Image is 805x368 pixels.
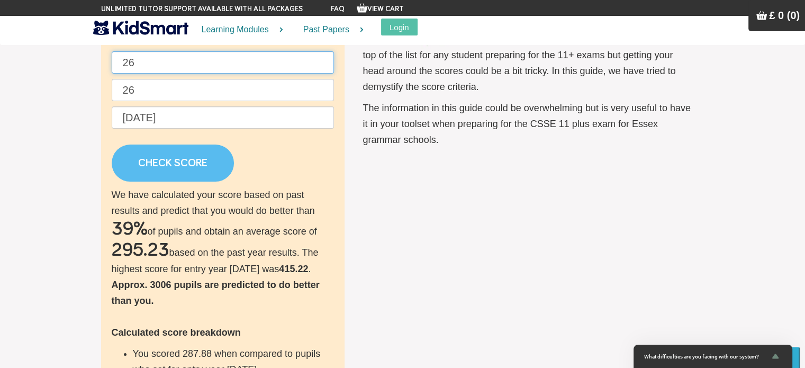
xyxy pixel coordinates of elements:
[112,240,169,261] h2: 295.23
[112,280,320,306] b: Approx. 3006 pupils are predicted to do better than you.
[290,16,370,44] a: Past Papers
[112,79,334,101] input: Maths raw score
[363,100,694,148] p: The information in this guide could be overwhelming but is very useful to have it in your toolset...
[112,145,234,182] a: CHECK SCORE
[112,327,241,338] b: Calculated score breakdown
[756,10,767,21] img: Your items in the shopping basket
[331,5,345,13] a: FAQ
[644,354,769,360] span: What difficulties are you facing with our system?
[101,4,303,14] span: Unlimited tutor support available with all packages
[381,19,418,35] button: Login
[112,106,334,129] input: Date of birth (d/m/y) e.g. 27/12/2007
[769,10,800,21] span: £ 0 (0)
[279,264,308,274] b: 415.22
[363,31,694,95] p: Understanding the pass marks and the admissions criteria should be on the top of the list for any...
[357,5,404,13] a: View Cart
[357,3,367,13] img: Your items in the shopping basket
[112,219,148,240] h2: 39%
[93,19,188,37] img: KidSmart logo
[644,350,782,363] button: Show survey - What difficulties are you facing with our system?
[188,16,290,44] a: Learning Modules
[112,51,334,74] input: English raw score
